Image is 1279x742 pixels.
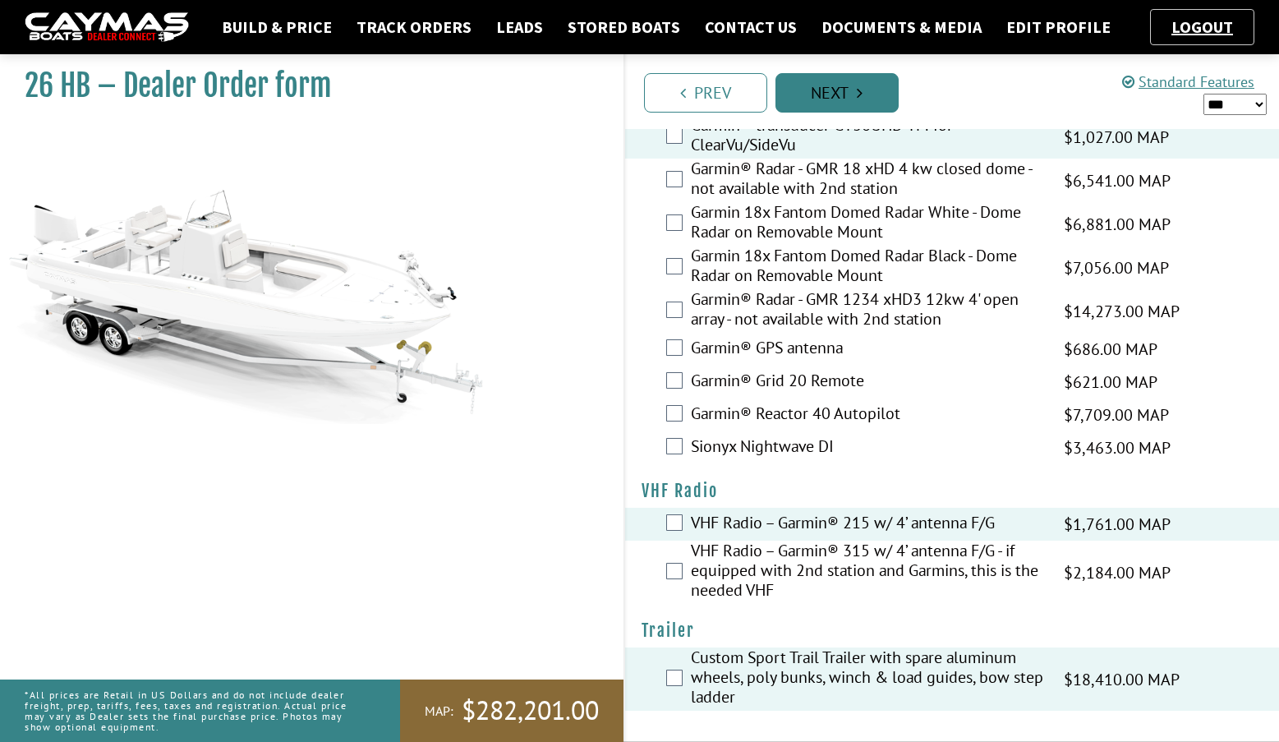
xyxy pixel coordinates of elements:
span: MAP: [425,703,453,720]
a: Track Orders [348,16,480,38]
label: Garmin® transducer GT36UHD-TM for ClearVu/SideVu [691,115,1044,159]
a: Standard Features [1122,72,1254,91]
h1: 26 HB – Dealer Order form [25,67,582,104]
a: Logout [1163,16,1241,37]
a: Next [775,73,899,113]
a: Stored Boats [559,16,688,38]
label: Garmin® GPS antenna [691,338,1044,362]
span: $6,881.00 MAP [1064,212,1171,237]
label: Garmin 18x Fantom Domed Radar Black - Dome Radar on Removable Mount [691,246,1044,289]
span: $686.00 MAP [1064,337,1157,362]
a: Contact Us [697,16,805,38]
a: Edit Profile [998,16,1119,38]
span: $6,541.00 MAP [1064,168,1171,193]
span: $14,273.00 MAP [1064,299,1180,324]
label: VHF Radio – Garmin® 215 w/ 4’ antenna F/G [691,513,1044,537]
span: $2,184.00 MAP [1064,560,1171,585]
h4: Trailer [642,620,1263,641]
label: Sionyx Nightwave DI [691,436,1044,460]
a: MAP:$282,201.00 [400,680,623,742]
h4: VHF Radio [642,481,1263,501]
a: Build & Price [214,16,340,38]
span: $3,463.00 MAP [1064,436,1171,460]
label: Garmin® Grid 20 Remote [691,371,1044,394]
img: caymas-dealer-connect-2ed40d3bc7270c1d8d7ffb4b79bf05adc795679939227970def78ec6f6c03838.gif [25,12,189,43]
a: Leads [488,16,551,38]
span: $1,761.00 MAP [1064,512,1171,537]
label: VHF Radio – Garmin® 315 w/ 4’ antenna F/G - if equipped with 2nd station and Garmins, this is the... [691,541,1044,604]
a: Prev [644,73,767,113]
span: $7,056.00 MAP [1064,256,1169,280]
span: $7,709.00 MAP [1064,403,1169,427]
a: Documents & Media [813,16,990,38]
p: *All prices are Retail in US Dollars and do not include dealer freight, prep, tariffs, fees, taxe... [25,681,363,741]
span: $18,410.00 MAP [1064,667,1180,692]
label: Garmin® Radar - GMR 18 xHD 4 kw closed dome - not available with 2nd station [691,159,1044,202]
span: $621.00 MAP [1064,370,1157,394]
label: Garmin® Radar - GMR 1234 xHD3 12kw 4' open array - not available with 2nd station [691,289,1044,333]
label: Garmin 18x Fantom Domed Radar White - Dome Radar on Removable Mount [691,202,1044,246]
label: Custom Sport Trail Trailer with spare aluminum wheels, poly bunks, winch & load guides, bow step ... [691,648,1044,711]
label: Garmin® Reactor 40 Autopilot [691,403,1044,427]
span: $1,027.00 MAP [1064,125,1169,150]
span: $282,201.00 [462,694,599,728]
